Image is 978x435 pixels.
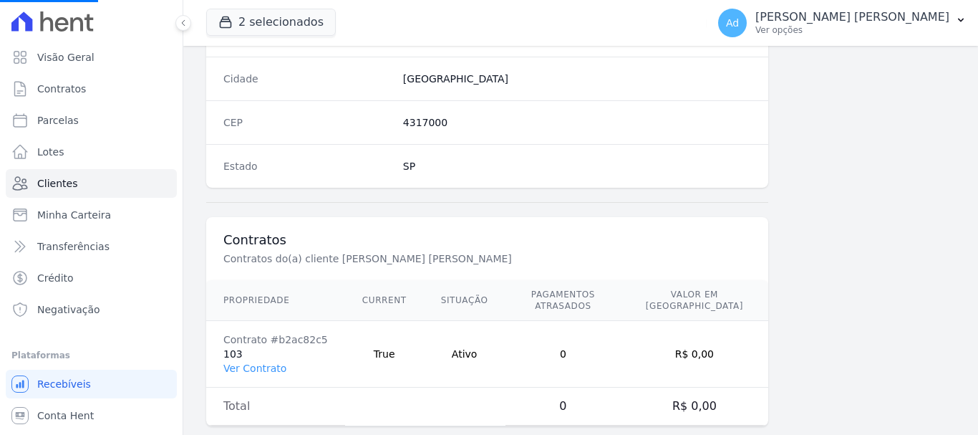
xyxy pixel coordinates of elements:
p: Ver opções [755,24,949,36]
span: Recebíveis [37,377,91,391]
th: Propriedade [206,280,345,321]
a: Contratos [6,75,177,103]
td: 103 [206,321,345,388]
a: Parcelas [6,106,177,135]
span: Parcelas [37,113,79,128]
a: Ver Contrato [223,363,286,374]
a: Negativação [6,295,177,324]
dd: [GEOGRAPHIC_DATA] [403,72,751,86]
a: Conta Hent [6,401,177,430]
p: [PERSON_NAME] [PERSON_NAME] [755,10,949,24]
p: Contratos do(a) cliente [PERSON_NAME] [PERSON_NAME] [223,252,705,266]
span: Clientes [37,176,77,191]
dd: 4317000 [403,115,751,130]
td: Ativo [424,321,505,388]
span: Negativação [37,302,100,317]
span: Transferências [37,239,110,254]
td: R$ 0,00 [621,388,768,426]
td: True [345,321,424,388]
span: Minha Carteira [37,208,111,222]
button: 2 selecionados [206,9,336,36]
button: Ad [PERSON_NAME] [PERSON_NAME] Ver opções [707,3,978,43]
td: R$ 0,00 [621,321,768,388]
h3: Contratos [223,231,751,249]
th: Situação [424,280,505,321]
th: Current [345,280,424,321]
td: 0 [505,321,621,388]
a: Clientes [6,169,177,198]
span: Ad [726,18,739,28]
dt: Estado [223,159,392,173]
a: Transferências [6,232,177,261]
div: Plataformas [11,347,171,364]
span: Conta Hent [37,408,94,423]
span: Crédito [37,271,74,285]
div: Contrato #b2ac82c5 [223,333,328,347]
span: Lotes [37,145,64,159]
td: 0 [505,388,621,426]
dd: SP [403,159,751,173]
dt: CEP [223,115,392,130]
dt: Cidade [223,72,392,86]
span: Visão Geral [37,50,95,64]
th: Pagamentos Atrasados [505,280,621,321]
a: Crédito [6,264,177,292]
td: Total [206,388,345,426]
a: Recebíveis [6,370,177,398]
th: Valor em [GEOGRAPHIC_DATA] [621,280,768,321]
a: Minha Carteira [6,201,177,229]
a: Lotes [6,138,177,166]
a: Visão Geral [6,43,177,72]
span: Contratos [37,82,86,96]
